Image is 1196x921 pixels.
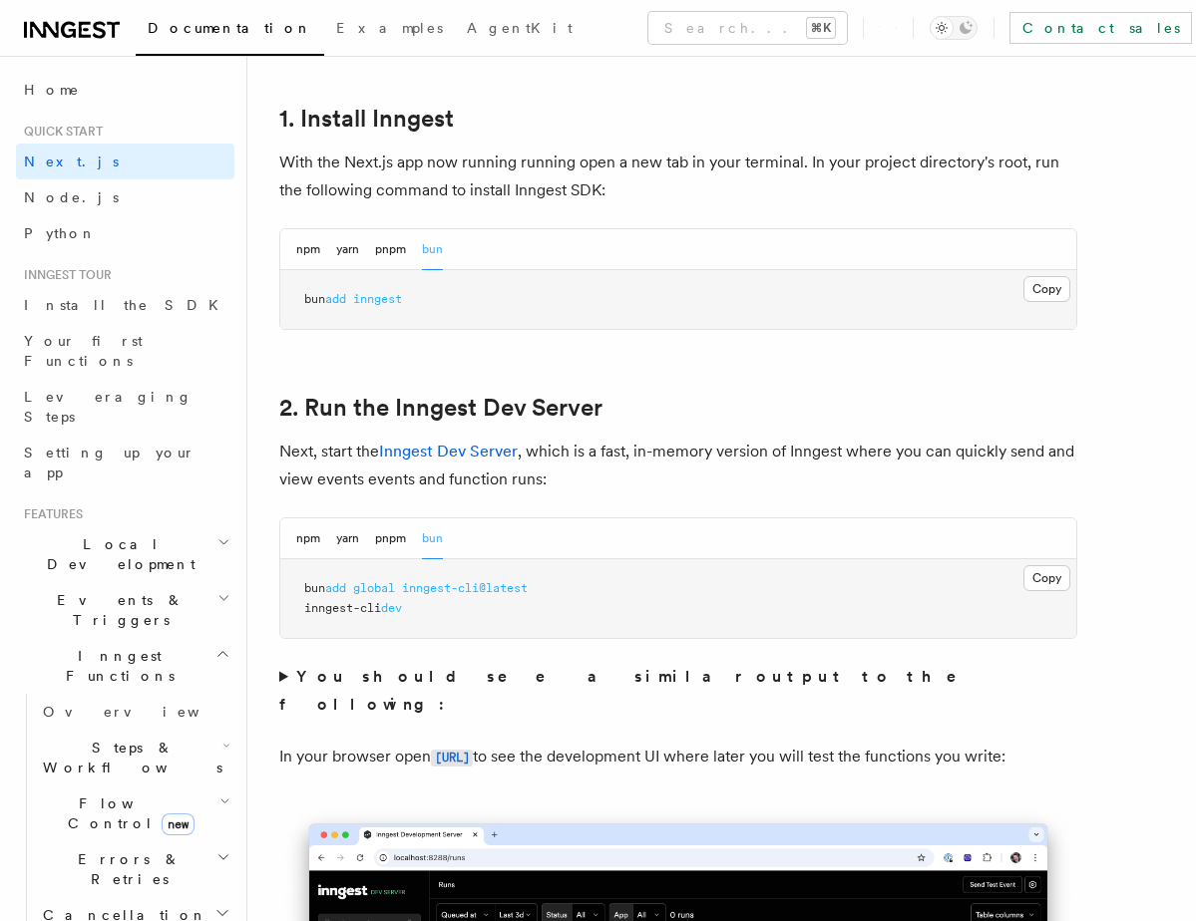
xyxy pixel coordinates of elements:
span: bun [304,292,325,306]
button: Copy [1023,276,1070,302]
button: Inngest Functions [16,638,234,694]
a: AgentKit [455,6,585,54]
span: Node.js [24,189,119,205]
strong: You should see a similar output to the following: [279,667,985,714]
span: Examples [336,20,443,36]
button: Copy [1023,565,1070,591]
p: Next, start the , which is a fast, in-memory version of Inngest where you can quickly send and vi... [279,438,1077,493]
span: AgentKit [467,20,573,36]
a: Install the SDK [16,287,234,323]
span: Leveraging Steps [24,389,193,425]
button: Events & Triggers [16,582,234,638]
button: Errors & Retries [35,841,234,897]
span: add [325,581,346,595]
button: bun [422,229,443,270]
a: Home [16,72,234,108]
span: Overview [43,704,248,720]
span: inngest-cli@latest [402,581,528,595]
a: Leveraging Steps [16,379,234,435]
span: Events & Triggers [16,590,217,630]
a: Contact sales [1009,12,1192,44]
span: Documentation [148,20,312,36]
span: Python [24,225,97,241]
a: Overview [35,694,234,730]
span: inngest-cli [304,601,381,615]
span: Inngest tour [16,267,112,283]
button: pnpm [375,518,406,559]
span: Errors & Retries [35,849,216,889]
button: Flow Controlnew [35,785,234,841]
button: yarn [336,229,359,270]
a: Node.js [16,179,234,215]
a: 1. Install Inngest [279,105,454,133]
a: Inngest Dev Server [379,442,518,460]
span: inngest [353,292,402,306]
span: global [353,581,395,595]
span: Quick start [16,124,103,140]
span: Home [24,80,80,100]
button: bun [422,518,443,559]
kbd: ⌘K [807,18,835,38]
code: [URL] [431,750,473,767]
a: [URL] [431,747,473,766]
span: Features [16,506,83,522]
button: npm [296,229,320,270]
summary: You should see a similar output to the following: [279,663,1077,719]
a: Examples [324,6,455,54]
button: Search...⌘K [648,12,847,44]
span: dev [381,601,402,615]
button: Local Development [16,526,234,582]
a: Setting up your app [16,435,234,490]
a: Your first Functions [16,323,234,379]
button: yarn [336,518,359,559]
span: Inngest Functions [16,646,215,686]
span: add [325,292,346,306]
span: Setting up your app [24,445,196,480]
a: Documentation [136,6,324,56]
span: Next.js [24,153,119,169]
span: Local Development [16,534,217,574]
button: npm [296,518,320,559]
button: pnpm [375,229,406,270]
a: 2. Run the Inngest Dev Server [279,394,602,422]
a: Python [16,215,234,251]
span: Install the SDK [24,297,230,313]
span: Steps & Workflows [35,738,222,777]
button: Steps & Workflows [35,730,234,785]
button: Toggle dark mode [930,16,978,40]
span: new [162,813,195,835]
p: In your browser open to see the development UI where later you will test the functions you write: [279,743,1077,771]
span: bun [304,581,325,595]
span: Your first Functions [24,333,143,369]
span: Flow Control [35,793,219,833]
a: Next.js [16,144,234,179]
p: With the Next.js app now running running open a new tab in your terminal. In your project directo... [279,149,1077,204]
